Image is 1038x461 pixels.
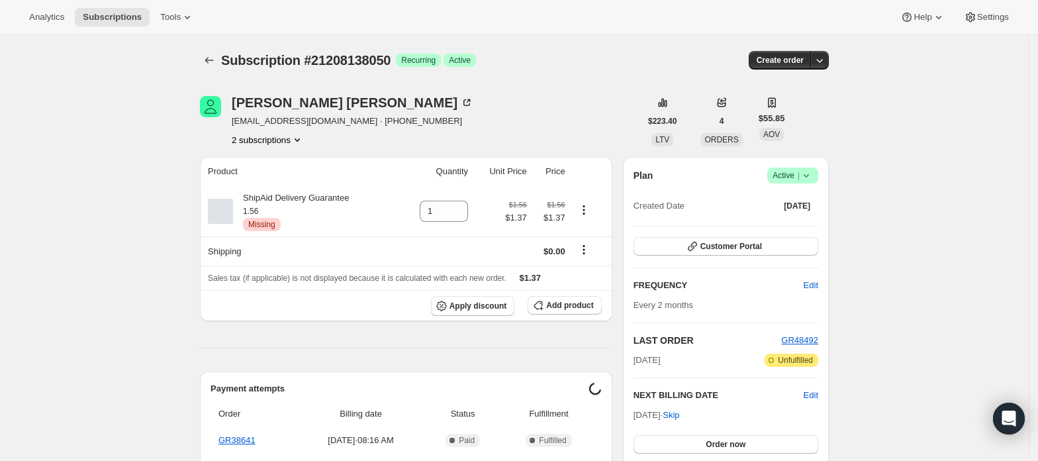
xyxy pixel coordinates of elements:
[232,115,473,128] span: [EMAIL_ADDRESS][DOMAIN_NAME] · [PHONE_NUMBER]
[300,407,422,421] span: Billing date
[547,201,565,209] small: $1.56
[200,96,221,117] span: Vicki Nutt
[211,382,589,395] h2: Payment attempts
[993,403,1025,435] div: Open Intercom Messenger
[655,135,669,144] span: LTV
[778,355,813,366] span: Unfulfilled
[546,300,593,311] span: Add product
[749,51,812,70] button: Create order
[759,112,785,125] span: $55.85
[248,219,275,230] span: Missing
[152,8,202,26] button: Tools
[634,169,653,182] h2: Plan
[573,242,594,257] button: Shipping actions
[956,8,1017,26] button: Settings
[459,435,475,446] span: Paid
[83,12,142,23] span: Subscriptions
[757,55,804,66] span: Create order
[505,211,527,225] span: $1.37
[399,157,472,186] th: Quantity
[535,211,565,225] span: $1.37
[504,407,593,421] span: Fulfillment
[472,157,531,186] th: Unit Price
[300,434,422,447] span: [DATE] · 08:16 AM
[449,301,507,311] span: Apply discount
[634,199,684,213] span: Created Date
[539,435,566,446] span: Fulfilled
[634,354,661,367] span: [DATE]
[232,133,304,146] button: Product actions
[648,116,677,127] span: $223.40
[29,12,64,23] span: Analytics
[528,296,601,315] button: Add product
[233,191,349,231] div: ShipAid Delivery Guarantee
[804,279,818,292] span: Edit
[634,300,693,310] span: Every 2 months
[449,55,471,66] span: Active
[634,279,804,292] h2: FREQUENCY
[798,170,800,181] span: |
[509,201,527,209] small: $1.56
[796,275,826,296] button: Edit
[200,51,218,70] button: Subscriptions
[75,8,150,26] button: Subscriptions
[773,169,813,182] span: Active
[634,334,782,347] h2: LAST ORDER
[892,8,953,26] button: Help
[655,405,687,426] button: Skip
[208,274,506,283] span: Sales tax (if applicable) is not displayed because it is calculated with each new order.
[663,409,679,422] span: Skip
[804,389,818,402] button: Edit
[712,112,732,130] button: 4
[634,389,804,402] h2: NEXT BILLING DATE
[720,116,724,127] span: 4
[704,135,738,144] span: ORDERS
[776,197,818,215] button: [DATE]
[706,439,745,450] span: Order now
[634,435,818,454] button: Order now
[700,241,762,252] span: Customer Portal
[401,55,436,66] span: Recurring
[634,410,680,420] span: [DATE] ·
[221,53,391,68] span: Subscription #21208138050
[781,335,818,345] a: GR48492
[211,399,296,429] th: Order
[531,157,569,186] th: Price
[914,12,931,23] span: Help
[543,246,565,256] span: $0.00
[160,12,181,23] span: Tools
[200,236,399,266] th: Shipping
[431,296,515,316] button: Apply discount
[573,203,594,217] button: Product actions
[21,8,72,26] button: Analytics
[430,407,496,421] span: Status
[243,207,258,216] small: 1.56
[781,334,818,347] button: GR48492
[784,201,810,211] span: [DATE]
[520,273,542,283] span: $1.37
[640,112,684,130] button: $223.40
[218,435,256,445] a: GR38641
[232,96,473,109] div: [PERSON_NAME] [PERSON_NAME]
[763,130,780,139] span: AOV
[977,12,1009,23] span: Settings
[200,157,399,186] th: Product
[634,237,818,256] button: Customer Portal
